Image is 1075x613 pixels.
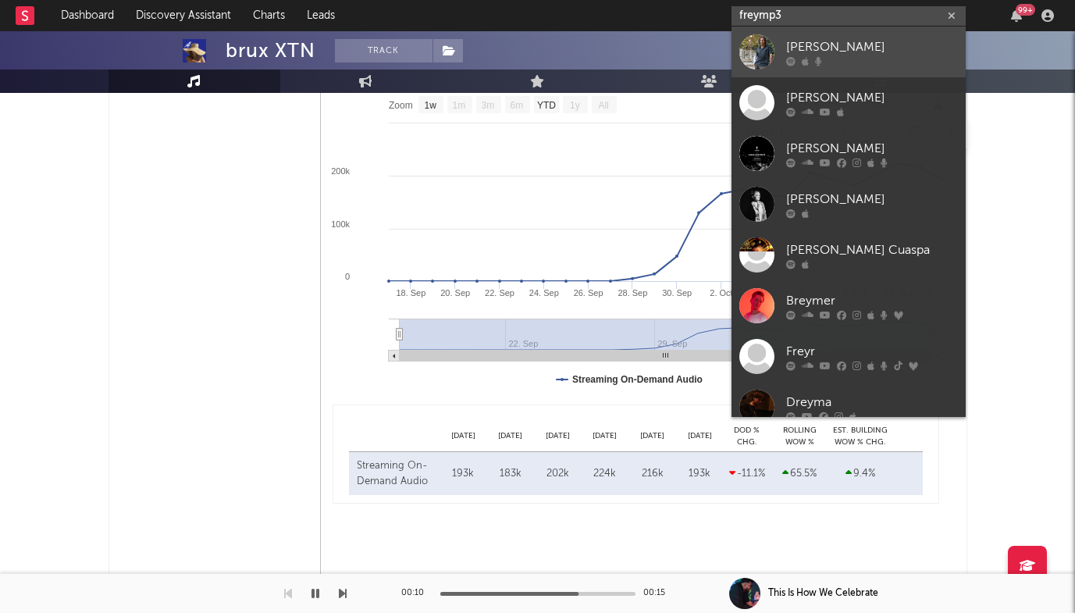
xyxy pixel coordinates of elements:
[632,466,672,482] div: 216k
[226,39,315,62] div: brux XTN
[768,586,878,601] div: This Is How We Celebrate
[534,430,582,442] div: [DATE]
[598,100,608,111] text: All
[396,288,425,298] text: 18. Sep
[786,190,958,208] div: [PERSON_NAME]
[424,100,436,111] text: 1w
[582,430,629,442] div: [DATE]
[586,466,625,482] div: 224k
[731,77,966,128] a: [PERSON_NAME]
[485,288,514,298] text: 22. Sep
[731,27,966,77] a: [PERSON_NAME]
[1016,4,1035,16] div: 99 +
[731,280,966,331] a: Breymer
[710,288,732,298] text: 2. Oct
[786,393,958,412] div: Dreyma
[510,100,523,111] text: 6m
[680,466,720,482] div: 193k
[490,466,530,482] div: 183k
[628,430,676,442] div: [DATE]
[786,241,958,259] div: [PERSON_NAME] Cuaspa
[331,219,350,229] text: 100k
[731,331,966,382] a: Freyr
[786,88,958,107] div: [PERSON_NAME]
[774,466,825,482] div: 65.5 %
[786,291,958,310] div: Breymer
[443,466,483,482] div: 193k
[786,37,958,56] div: [PERSON_NAME]
[573,288,603,298] text: 26. Sep
[570,100,580,111] text: 1y
[481,100,494,111] text: 3m
[1011,9,1022,22] button: 99+
[538,466,578,482] div: 202k
[731,128,966,179] a: [PERSON_NAME]
[452,100,465,111] text: 1m
[486,430,534,442] div: [DATE]
[786,342,958,361] div: Freyr
[618,288,647,298] text: 28. Sep
[344,272,349,281] text: 0
[731,179,966,230] a: [PERSON_NAME]
[572,374,703,385] text: Streaming On-Demand Audio
[829,425,892,447] div: Est. Building WoW % Chg.
[643,584,675,603] div: 00:15
[676,430,724,442] div: [DATE]
[389,100,413,111] text: Zoom
[833,466,888,482] div: 9.4 %
[728,466,767,482] div: -11.1 %
[771,425,829,447] div: Rolling WoW % Chg.
[529,288,558,298] text: 24. Sep
[440,288,470,298] text: 20. Sep
[786,139,958,158] div: [PERSON_NAME]
[331,166,350,176] text: 200k
[724,425,771,447] div: DoD % Chg.
[401,584,432,603] div: 00:10
[662,288,692,298] text: 30. Sep
[731,382,966,433] a: Dreyma
[536,100,555,111] text: YTD
[731,230,966,280] a: [PERSON_NAME] Cuaspa
[335,39,432,62] button: Track
[731,6,966,26] input: Search for artists
[357,458,436,489] div: Streaming On-Demand Audio
[440,430,487,442] div: [DATE]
